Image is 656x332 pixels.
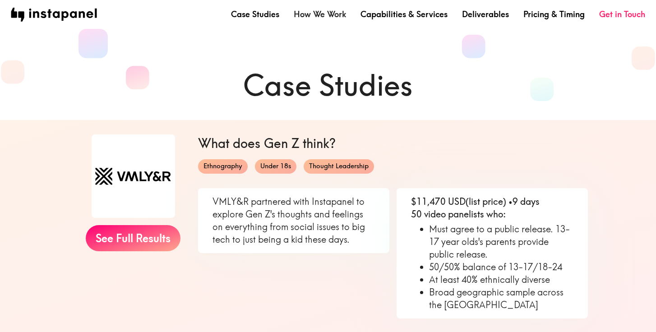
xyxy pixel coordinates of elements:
[304,161,374,171] span: Thought Leadership
[429,273,573,286] li: At least 40% ethnically diverse
[255,161,296,171] span: Under 18s
[360,9,448,20] a: Capabilities & Services
[599,9,645,20] a: Get in Touch
[86,225,180,251] a: See Full Results
[198,134,588,152] h6: What does Gen Z think?
[523,9,585,20] a: Pricing & Timing
[213,195,375,246] p: VMLY&R partnered with Instapanel to explore Gen Z's thoughts and feelings on everything from soci...
[231,9,279,20] a: Case Studies
[429,223,573,261] li: Must agree to a public release. 13-17 year olds's parents provide public release.
[411,195,573,221] p: $11,470 USD (list price) • 9 days 50 video panelists who:
[294,9,346,20] a: How We Work
[429,286,573,311] li: Broad geographic sample across the [GEOGRAPHIC_DATA]
[429,261,573,273] li: 50/50% balance of 13-17/18-24
[92,134,175,218] img: VMLY&R logo
[68,65,588,106] h1: Case Studies
[198,161,248,171] span: Ethnography
[462,9,509,20] a: Deliverables
[11,8,97,22] img: instapanel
